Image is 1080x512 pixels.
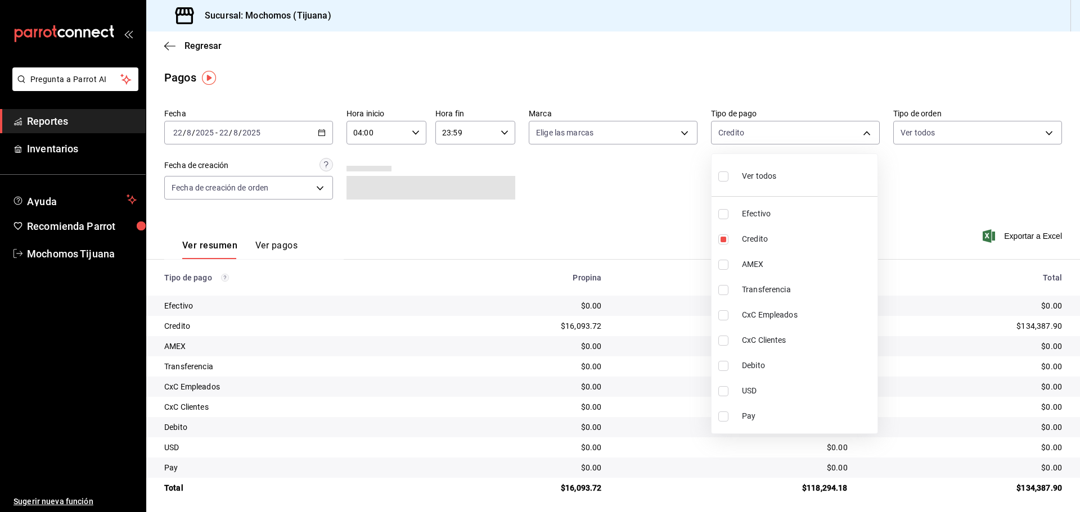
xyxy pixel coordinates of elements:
[742,233,873,245] span: Credito
[202,71,216,85] img: Tooltip marker
[742,170,776,182] span: Ver todos
[742,334,873,346] span: CxC Clientes
[742,309,873,321] span: CxC Empleados
[742,208,873,220] span: Efectivo
[742,410,873,422] span: Pay
[742,259,873,270] span: AMEX
[742,360,873,371] span: Debito
[742,385,873,397] span: USD
[742,284,873,296] span: Transferencia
